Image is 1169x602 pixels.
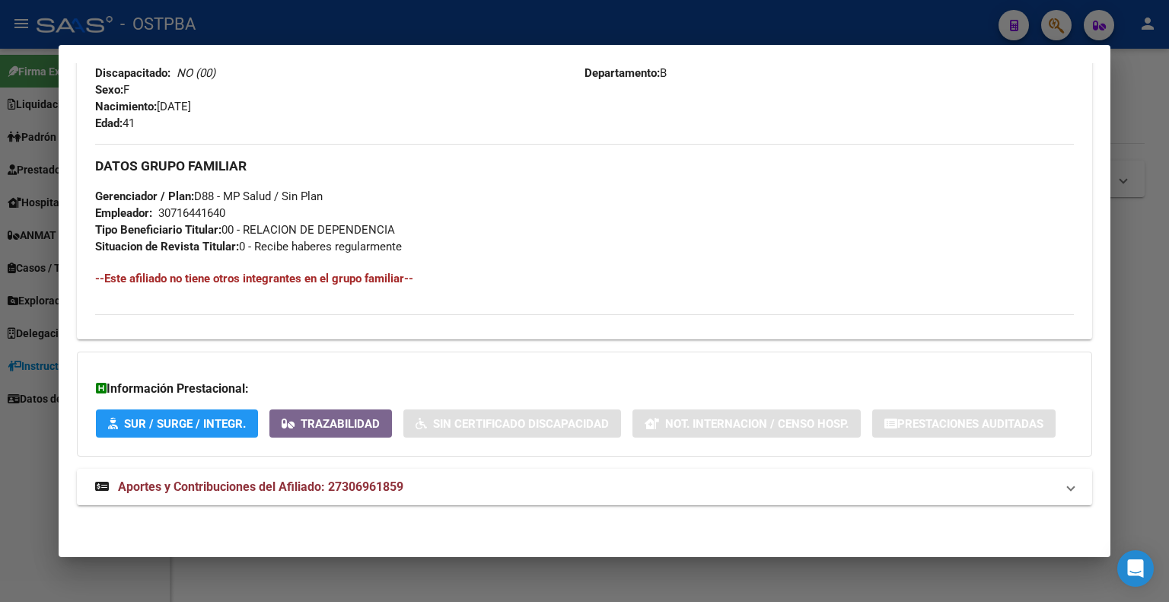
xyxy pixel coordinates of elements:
[95,206,152,220] strong: Empleador:
[95,190,194,203] strong: Gerenciador / Plan:
[177,66,215,80] i: NO (00)
[118,479,403,494] span: Aportes y Contribuciones del Afiliado: 27306961859
[433,417,609,431] span: Sin Certificado Discapacidad
[124,417,246,431] span: SUR / SURGE / INTEGR.
[1117,550,1154,587] div: Open Intercom Messenger
[269,409,392,438] button: Trazabilidad
[95,116,123,130] strong: Edad:
[77,469,1092,505] mat-expansion-panel-header: Aportes y Contribuciones del Afiliado: 27306961859
[584,49,610,63] strong: Piso:
[95,100,191,113] span: [DATE]
[95,49,158,63] strong: Estado Civil:
[584,66,667,80] span: B
[95,116,135,130] span: 41
[95,83,123,97] strong: Sexo:
[95,49,196,63] span: Soltero
[95,240,239,253] strong: Situacion de Revista Titular:
[95,83,129,97] span: F
[95,223,395,237] span: 00 - RELACION DE DEPENDENCIA
[872,409,1056,438] button: Prestaciones Auditadas
[95,158,1074,174] h3: DATOS GRUPO FAMILIAR
[158,205,225,221] div: 30716441640
[95,270,1074,287] h4: --Este afiliado no tiene otros integrantes en el grupo familiar--
[95,240,402,253] span: 0 - Recibe haberes regularmente
[95,190,323,203] span: D88 - MP Salud / Sin Plan
[584,49,616,63] span: 1
[584,66,660,80] strong: Departamento:
[96,409,258,438] button: SUR / SURGE / INTEGR.
[95,223,221,237] strong: Tipo Beneficiario Titular:
[95,100,157,113] strong: Nacimiento:
[665,417,849,431] span: Not. Internacion / Censo Hosp.
[403,409,621,438] button: Sin Certificado Discapacidad
[96,380,1073,398] h3: Información Prestacional:
[632,409,861,438] button: Not. Internacion / Censo Hosp.
[95,66,170,80] strong: Discapacitado:
[301,417,380,431] span: Trazabilidad
[897,417,1043,431] span: Prestaciones Auditadas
